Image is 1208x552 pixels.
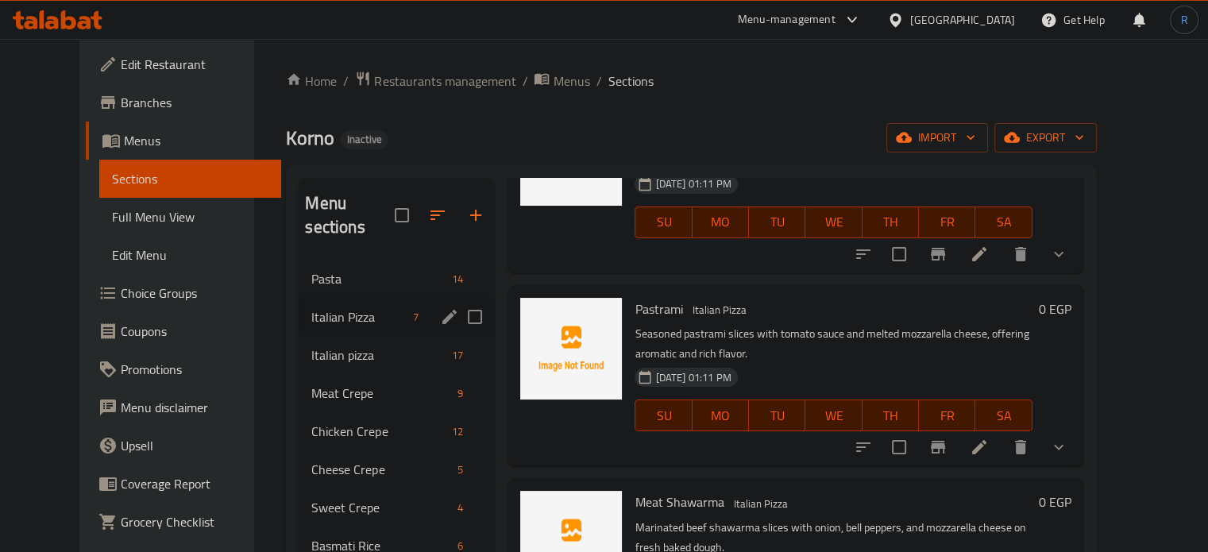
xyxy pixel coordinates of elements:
[1039,298,1071,320] h6: 0 EGP
[919,235,957,273] button: Branch-specific-item
[121,398,268,417] span: Menu disclaimer
[975,207,1032,238] button: SA
[970,245,989,264] a: Edit menu item
[99,160,281,198] a: Sections
[299,450,495,488] div: Cheese Crepe5
[1007,128,1084,148] span: export
[805,207,862,238] button: WE
[882,430,916,464] span: Select to update
[112,245,268,264] span: Edit Menu
[1039,491,1071,513] h6: 0 EGP
[112,207,268,226] span: Full Menu View
[451,384,469,403] div: items
[699,404,743,427] span: MO
[374,71,515,91] span: Restaurants management
[635,490,724,514] span: Meat Shawarma
[341,130,388,149] div: Inactive
[805,400,862,431] button: WE
[86,45,281,83] a: Edit Restaurant
[451,500,469,515] span: 4
[86,388,281,427] a: Menu disclaimer
[99,236,281,274] a: Edit Menu
[121,322,268,341] span: Coupons
[286,71,1096,91] nav: breadcrumb
[446,424,469,439] span: 12
[685,301,752,319] span: Italian Pizza
[925,404,969,427] span: FR
[86,122,281,160] a: Menus
[882,237,916,271] span: Select to update
[457,196,495,234] button: Add section
[446,348,469,363] span: 17
[982,210,1025,234] span: SA
[738,10,836,29] div: Menu-management
[438,305,461,329] button: edit
[121,436,268,455] span: Upsell
[886,123,988,152] button: import
[899,128,975,148] span: import
[1040,235,1078,273] button: show more
[341,133,388,146] span: Inactive
[419,196,457,234] span: Sort sections
[975,400,1032,431] button: SA
[685,301,752,320] div: Italian Pizza
[86,312,281,350] a: Coupons
[635,400,692,431] button: SU
[124,131,268,150] span: Menus
[812,210,855,234] span: WE
[970,438,989,457] a: Edit menu item
[86,83,281,122] a: Branches
[919,400,975,431] button: FR
[121,284,268,303] span: Choice Groups
[812,404,855,427] span: WE
[910,11,1015,29] div: [GEOGRAPHIC_DATA]
[755,404,799,427] span: TU
[727,495,793,513] span: Italian Pizza
[121,55,268,74] span: Edit Restaurant
[286,120,334,156] span: Korno
[299,374,495,412] div: Meat Crepe9
[446,269,469,288] div: items
[649,176,737,191] span: [DATE] 01:11 PM
[635,324,1032,364] p: Seasoned pastrami slices with tomato sauce and melted mozzarella cheese, offering aromatic and ri...
[596,71,601,91] li: /
[311,384,451,403] span: Meat Crepe
[451,498,469,517] div: items
[343,71,349,91] li: /
[755,210,799,234] span: TU
[699,210,743,234] span: MO
[844,428,882,466] button: sort-choices
[311,422,446,441] span: Chicken Crepe
[451,386,469,401] span: 9
[1002,428,1040,466] button: delete
[355,71,515,91] a: Restaurants management
[311,460,451,479] span: Cheese Crepe
[86,503,281,541] a: Grocery Checklist
[286,71,337,91] a: Home
[1002,235,1040,273] button: delete
[112,169,268,188] span: Sections
[299,412,495,450] div: Chicken Crepe12
[311,345,446,365] span: Italian pizza
[1040,428,1078,466] button: show more
[311,307,407,326] span: Italian Pizza
[608,71,653,91] span: Sections
[919,207,975,238] button: FR
[311,269,446,288] div: Pasta
[919,428,957,466] button: Branch-specific-item
[693,207,749,238] button: MO
[299,488,495,527] div: Sweet Crepe4
[863,207,919,238] button: TH
[844,235,882,273] button: sort-choices
[520,298,622,400] img: Pastrami
[385,199,419,232] span: Select all sections
[299,336,495,374] div: Italian pizza17
[925,210,969,234] span: FR
[749,400,805,431] button: TU
[407,310,425,325] span: 7
[311,498,451,517] span: Sweet Crepe
[299,260,495,298] div: Pasta14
